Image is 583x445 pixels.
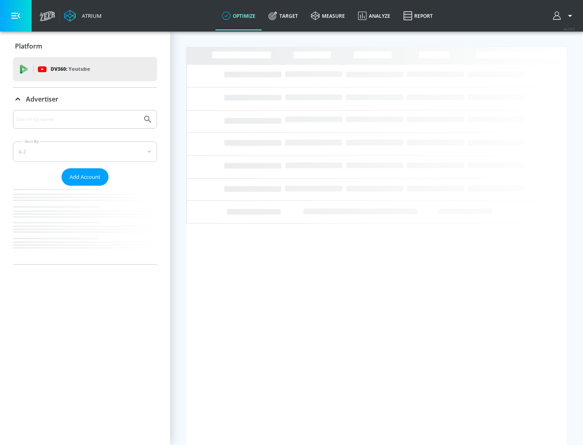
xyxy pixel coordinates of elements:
p: DV360: [51,65,90,74]
div: DV360: Youtube [13,57,157,81]
a: Analyze [351,1,397,30]
div: A-Z [13,142,157,162]
button: Add Account [62,168,109,186]
a: Atrium [64,10,102,22]
div: Advertiser [13,110,157,264]
div: Atrium [79,12,102,19]
span: Add Account [70,172,100,182]
a: optimize [215,1,262,30]
a: Report [397,1,439,30]
p: Youtube [68,65,90,73]
div: Advertiser [13,88,157,110]
div: Platform [13,35,157,57]
a: measure [304,1,351,30]
p: Advertiser [26,95,58,104]
label: Sort By [23,139,40,144]
span: v 4.19.0 [564,27,575,31]
input: Search by name [16,114,139,125]
nav: list of Advertiser [13,186,157,264]
a: Target [262,1,304,30]
p: Platform [15,42,42,51]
